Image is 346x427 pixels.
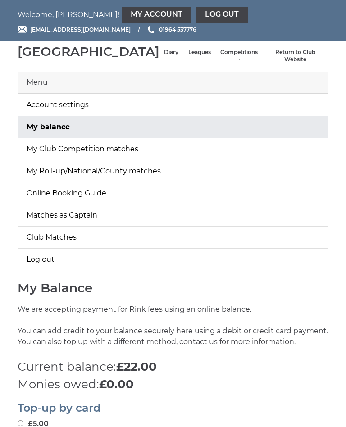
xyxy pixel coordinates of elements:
[164,49,178,56] a: Diary
[18,25,131,34] a: Email [EMAIL_ADDRESS][DOMAIN_NAME]
[99,377,134,391] strong: £0.00
[146,25,196,34] a: Phone us 01964 537776
[18,281,328,295] h1: My Balance
[18,376,328,393] p: Monies owed:
[18,138,328,160] a: My Club Competition matches
[18,227,328,248] a: Club Matches
[159,26,196,33] span: 01964 537776
[148,26,154,33] img: Phone us
[18,182,328,204] a: Online Booking Guide
[220,49,258,64] a: Competitions
[18,402,328,414] h2: Top-up by card
[30,26,131,33] span: [EMAIL_ADDRESS][DOMAIN_NAME]
[18,160,328,182] a: My Roll-up/National/County matches
[18,72,328,94] div: Menu
[18,26,27,33] img: Email
[116,359,157,374] strong: £22.00
[267,49,324,64] a: Return to Club Website
[122,7,191,23] a: My Account
[18,249,328,270] a: Log out
[18,358,328,376] p: Current balance:
[18,204,328,226] a: Matches as Captain
[18,45,159,59] div: [GEOGRAPHIC_DATA]
[196,7,248,23] a: Log out
[18,94,328,116] a: Account settings
[187,49,211,64] a: Leagues
[18,7,328,23] nav: Welcome, [PERSON_NAME]!
[18,116,328,138] a: My balance
[18,420,23,426] input: £5.00
[18,304,328,358] p: We are accepting payment for Rink fees using an online balance. You can add credit to your balanc...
